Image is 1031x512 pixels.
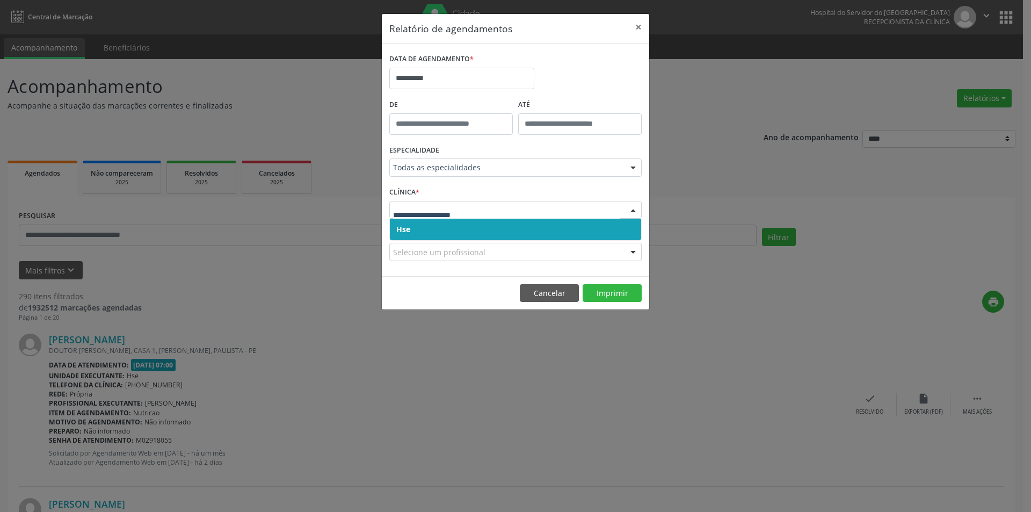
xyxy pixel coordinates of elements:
span: Todas as especialidades [393,162,620,173]
button: Close [628,14,649,40]
span: Hse [396,224,410,234]
button: Cancelar [520,284,579,302]
span: Selecione um profissional [393,247,485,258]
label: De [389,97,513,113]
button: Imprimir [583,284,642,302]
label: CLÍNICA [389,184,419,201]
h5: Relatório de agendamentos [389,21,512,35]
label: ESPECIALIDADE [389,142,439,159]
label: ATÉ [518,97,642,113]
label: DATA DE AGENDAMENTO [389,51,474,68]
